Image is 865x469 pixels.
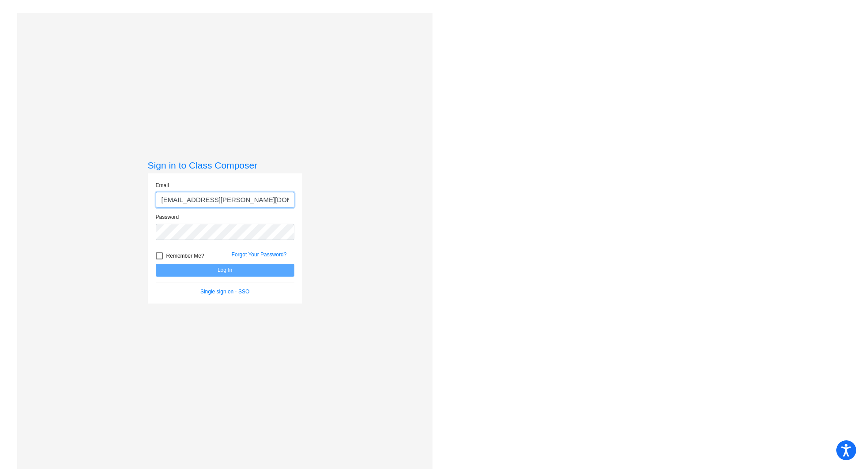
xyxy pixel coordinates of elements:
label: Email [156,181,169,189]
a: Single sign on - SSO [200,289,249,295]
button: Log In [156,264,294,277]
label: Password [156,213,179,221]
a: Forgot Your Password? [232,251,287,258]
span: Remember Me? [166,251,204,261]
h3: Sign in to Class Composer [148,160,302,171]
